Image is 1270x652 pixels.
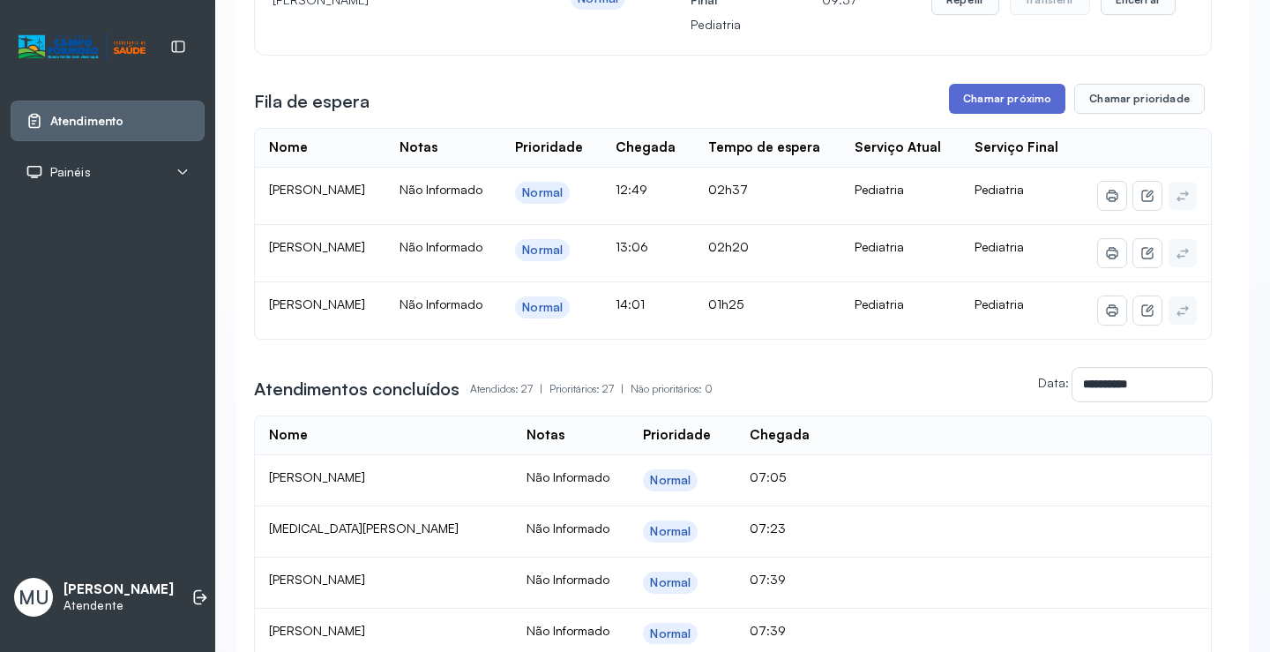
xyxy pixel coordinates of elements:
span: | [621,382,624,395]
span: 02h37 [708,182,748,197]
div: Serviço Final [975,139,1058,156]
div: Normal [522,243,563,258]
div: Normal [650,473,691,488]
span: [PERSON_NAME] [269,623,365,638]
span: Não Informado [400,296,482,311]
span: [PERSON_NAME] [269,572,365,587]
div: Notas [527,427,564,444]
div: Chegada [750,427,810,444]
p: Atendente [63,598,174,613]
span: | [540,382,542,395]
span: [MEDICAL_DATA][PERSON_NAME] [269,521,459,536]
span: Atendimento [50,114,123,129]
div: Normal [522,185,563,200]
span: 01h25 [708,296,743,311]
span: Pediatria [975,182,1024,197]
span: Pediatria [975,296,1024,311]
div: Pediatria [855,182,946,198]
h3: Fila de espera [254,89,370,114]
span: Não Informado [527,469,609,484]
p: Atendidos: 27 [470,377,549,401]
span: Não Informado [527,572,609,587]
span: [PERSON_NAME] [269,239,365,254]
h3: Atendimentos concluídos [254,377,459,401]
div: Tempo de espera [708,139,820,156]
p: Prioritários: 27 [549,377,631,401]
div: Chegada [616,139,676,156]
p: Pediatria [691,12,762,37]
span: 14:01 [616,296,645,311]
span: 12:49 [616,182,647,197]
span: Não Informado [527,521,609,536]
span: Não Informado [400,239,482,254]
div: Normal [650,524,691,539]
span: [PERSON_NAME] [269,296,365,311]
p: Não prioritários: 0 [631,377,713,401]
p: [PERSON_NAME] [63,581,174,598]
div: Normal [650,626,691,641]
span: [PERSON_NAME] [269,182,365,197]
div: Prioridade [515,139,583,156]
span: 07:39 [750,572,786,587]
div: Nome [269,139,308,156]
img: Logotipo do estabelecimento [19,33,146,62]
div: Normal [522,300,563,315]
span: 07:39 [750,623,786,638]
span: [PERSON_NAME] [269,469,365,484]
span: 07:23 [750,521,786,536]
span: Painéis [50,165,91,180]
span: Pediatria [975,239,1024,254]
div: Nome [269,427,308,444]
span: Não Informado [400,182,482,197]
div: Prioridade [643,427,711,444]
label: Data: [1038,375,1069,390]
span: Não Informado [527,623,609,638]
span: 02h20 [708,239,749,254]
button: Chamar próximo [949,84,1065,114]
div: Normal [650,575,691,590]
div: Pediatria [855,239,946,255]
a: Atendimento [26,112,190,130]
div: Pediatria [855,296,946,312]
div: Notas [400,139,437,156]
button: Chamar prioridade [1074,84,1205,114]
span: 07:05 [750,469,786,484]
span: 13:06 [616,239,648,254]
div: Serviço Atual [855,139,941,156]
